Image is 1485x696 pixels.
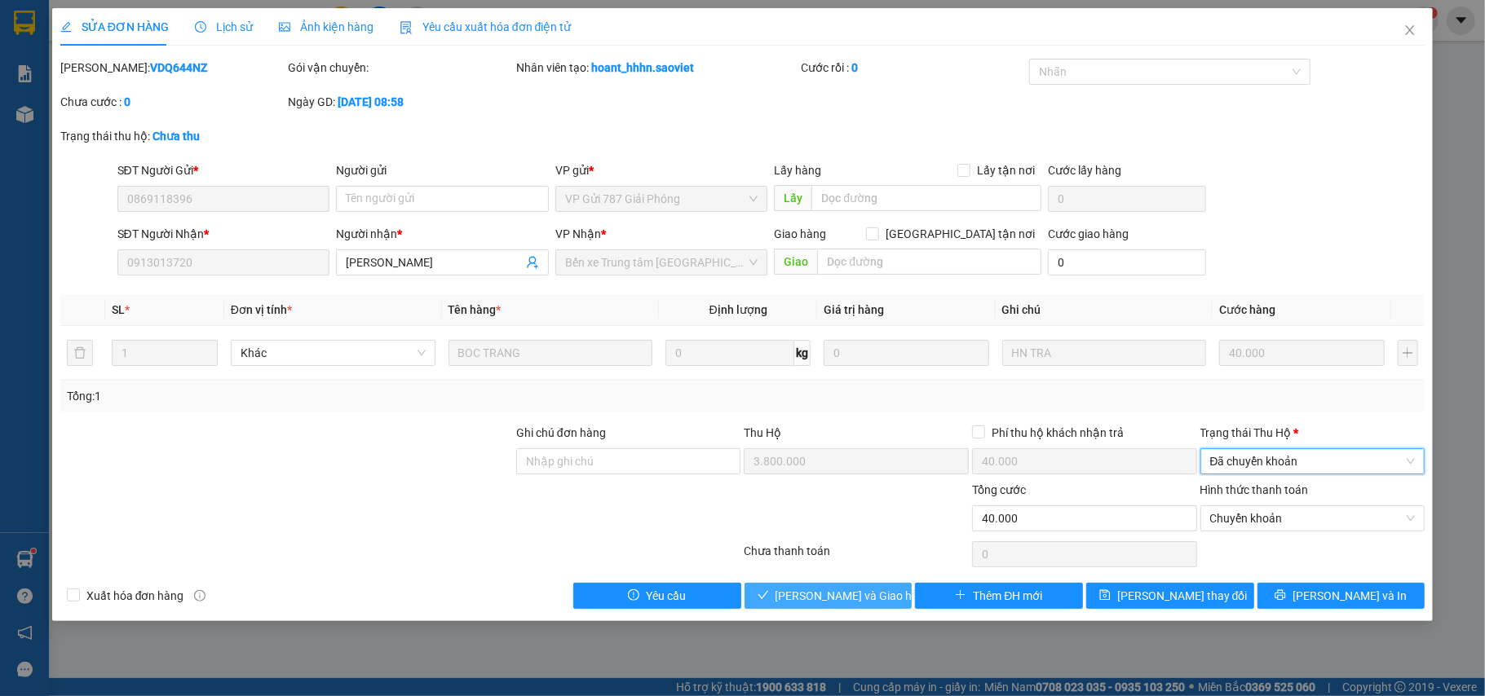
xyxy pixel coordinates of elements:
span: exclamation-circle [628,589,639,602]
span: Khác [241,341,426,365]
span: edit [60,21,72,33]
span: Tên hàng [449,303,502,316]
span: Đơn vị tính [231,303,292,316]
button: printer[PERSON_NAME] và In [1257,583,1425,609]
div: Người gửi [336,161,549,179]
div: Tổng: 1 [67,387,574,405]
span: Thu Hộ [744,426,781,439]
input: 0 [1219,340,1384,366]
input: Cước lấy hàng [1048,186,1205,212]
span: SỬA ĐƠN HÀNG [60,20,169,33]
span: clock-circle [195,21,206,33]
div: Nhân viên tạo: [516,59,798,77]
span: Ảnh kiện hàng [279,20,373,33]
span: Chuyển khoản [1210,506,1416,531]
label: Ghi chú đơn hàng [516,426,606,439]
span: Yêu cầu xuất hóa đơn điện tử [400,20,572,33]
div: [PERSON_NAME]: [60,59,285,77]
span: Bến xe Trung tâm Lào Cai [565,250,758,275]
span: [PERSON_NAME] thay đổi [1117,587,1248,605]
span: SL [112,303,125,316]
div: Gói vận chuyển: [288,59,513,77]
span: Cước hàng [1219,303,1275,316]
input: Ghi Chú [1002,340,1207,366]
span: Lấy tận nơi [970,161,1041,179]
div: Cước rồi : [801,59,1026,77]
span: Thêm ĐH mới [973,587,1042,605]
input: 0 [824,340,988,366]
b: Chưa thu [152,130,200,143]
span: Lấy [774,185,811,211]
label: Hình thức thanh toán [1200,483,1309,496]
b: 0 [851,61,858,74]
button: exclamation-circleYêu cầu [573,583,741,609]
label: Cước giao hàng [1048,227,1129,240]
input: Dọc đường [811,185,1041,211]
b: hoant_hhhn.saoviet [591,61,694,74]
input: VD: Bàn, Ghế [449,340,653,366]
span: Tổng cước [972,483,1026,496]
span: Giao [774,249,817,275]
div: SĐT Người Gửi [117,161,330,179]
b: 0 [124,95,130,108]
span: check [758,589,769,602]
div: Trạng thái thu hộ: [60,127,342,145]
b: VDQ644NZ [150,61,207,74]
img: icon [400,21,413,34]
button: check[PERSON_NAME] và Giao hàng [745,583,913,609]
div: Ngày GD: [288,93,513,111]
input: Cước giao hàng [1048,249,1205,275]
span: Giá trị hàng [824,303,884,316]
button: delete [67,340,93,366]
span: Đã chuyển khoản [1210,449,1416,474]
b: [DATE] 08:58 [338,95,404,108]
input: Dọc đường [817,249,1041,275]
button: plusThêm ĐH mới [915,583,1083,609]
span: [PERSON_NAME] và In [1293,587,1407,605]
span: Lịch sử [195,20,253,33]
span: picture [279,21,290,33]
div: Trạng thái Thu Hộ [1200,424,1425,442]
span: user-add [526,256,539,269]
div: Chưa cước : [60,93,285,111]
span: Giao hàng [774,227,826,240]
span: Phí thu hộ khách nhận trả [985,424,1130,442]
span: VP Gửi 787 Giải Phóng [565,187,758,211]
span: info-circle [194,590,206,601]
span: Yêu cầu [646,587,686,605]
span: Định lượng [709,303,767,316]
div: SĐT Người Nhận [117,225,330,243]
button: Close [1387,8,1433,54]
th: Ghi chú [996,294,1213,326]
span: plus [955,589,966,602]
span: save [1099,589,1111,602]
div: VP gửi [555,161,768,179]
span: [GEOGRAPHIC_DATA] tận nơi [879,225,1041,243]
label: Cước lấy hàng [1048,164,1121,177]
span: Xuất hóa đơn hàng [80,587,191,605]
div: Chưa thanh toán [742,542,970,570]
span: close [1403,24,1416,37]
span: kg [794,340,811,366]
span: VP Nhận [555,227,601,240]
span: printer [1275,589,1286,602]
span: [PERSON_NAME] và Giao hàng [776,587,932,605]
input: Ghi chú đơn hàng [516,448,741,474]
div: Người nhận [336,225,549,243]
button: save[PERSON_NAME] thay đổi [1086,583,1254,609]
span: Lấy hàng [774,164,821,177]
button: plus [1398,340,1419,366]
